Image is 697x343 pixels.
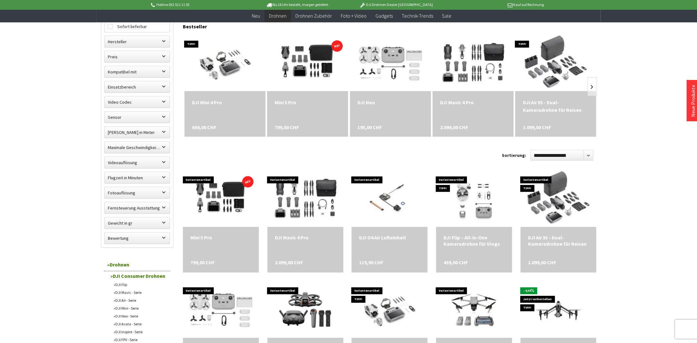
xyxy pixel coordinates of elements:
div: DJI Air 3S - Dual-Kameradrohne für Reisen [528,234,589,247]
a: DJI Mavic - Serie [110,289,170,296]
span: Foto + Video [341,13,366,19]
span: 119,90 CHF [359,259,383,266]
span: 799,00 CHF [190,259,215,266]
img: DJI Air 3S - Dual-Kameradrohne für Reisen [522,34,589,91]
a: Technik-Trends [397,9,437,22]
a: Neu [247,9,264,22]
img: DJI Mini 4 Pro [354,281,425,338]
img: DJI Mini 4 Pro [189,34,260,91]
span: 669,00 CHF [192,123,216,131]
div: Mini 5 Pro [275,99,340,106]
label: Video Codec [105,96,170,108]
label: Sofort lieferbar [105,21,170,32]
a: DJI O4 Air Lufteinheit 119,90 CHF [359,234,420,241]
a: Drohnen Zubehör [291,9,336,22]
label: Preis [105,51,170,62]
img: DJI Mavic 4 Pro [267,170,343,227]
p: Hotline 032 511 11 03 [150,1,248,9]
span: 2.099,00 CHF [440,123,468,131]
label: Fotoauflösung [105,187,170,198]
a: DJI Neo 195,00 CHF [357,99,423,106]
label: Maximale Flughöhe in Meter [105,127,170,138]
img: DJI Mavic 4 Pro [435,34,511,91]
span: 799,00 CHF [275,123,299,131]
a: Sale [437,9,456,22]
a: DJI Air 3S - Dual-Kameradrohne für Reisen 1.099,00 CHF [528,234,589,247]
img: DJI O4 Air Lufteinheit [352,170,427,227]
span: Technik-Trends [401,13,433,19]
a: Mini 5 Pro 799,00 CHF [190,234,251,241]
label: Sensor [105,111,170,123]
label: Videoauflösung [105,157,170,168]
label: Fernsteuerung Ausstattung [105,202,170,214]
a: DJI Flip – All-in-One Kameradrohne für Vlogs 439,00 CHF [444,234,504,247]
p: DJI Drohnen Dealer [GEOGRAPHIC_DATA] [347,1,445,9]
span: Sale [442,13,451,19]
a: DJI Mavic 4 Pro 2.099,00 CHF [275,234,336,241]
div: DJI Flip – All-in-One Kameradrohne für Vlogs [444,234,504,247]
a: Gadgets [371,9,397,22]
label: Bewertung [105,232,170,244]
img: DJI Flip – All-in-One Kameradrohne für Vlogs [436,170,512,227]
span: 1.099,00 CHF [523,123,551,131]
a: DJI Neo - Serie [110,312,170,320]
div: DJI Mavic 4 Pro [440,99,506,106]
div: DJI Air 3S - Dual-Kameradrohne für Reisen [523,99,589,114]
a: Neue Produkte [690,85,696,117]
img: DJI Avata 2 - Serie [277,281,334,338]
span: Neu [252,13,260,19]
span: Drohnen [269,13,287,19]
label: Hersteller [105,36,170,47]
div: DJI O4 Air Lufteinheit [359,234,420,241]
div: DJI Neo [357,99,423,106]
span: 1.099,00 CHF [528,259,556,266]
span: 439,00 CHF [444,259,468,266]
div: Bestseller [183,17,596,33]
a: Mini 5 Pro 799,00 CHF [275,99,340,106]
a: DJI Consumer Drohnen [107,271,170,281]
img: DJI Neo [187,281,254,338]
label: Flugzeit in Minuten [105,172,170,183]
span: Gadgets [375,13,392,19]
a: DJI Mavic 4 Pro 2.099,00 CHF [440,99,506,106]
div: Mini 5 Pro [190,234,251,241]
a: Drohnen [264,9,291,22]
p: Bis 16 Uhr bestellt, morgen geliefert. [248,1,347,9]
a: DJI Mini - Serie [110,304,170,312]
span: 2.099,00 CHF [275,259,303,266]
img: DJI Inspire 3 [520,288,596,331]
div: DJI Mavic 4 Pro [275,234,336,241]
label: Kompatibel mit [105,66,170,77]
a: DJI Mini 4 Pro 669,00 CHF [192,99,258,106]
a: Drohnen [104,258,170,271]
a: DJI Flip [110,281,170,289]
img: DJI Air 3 [445,281,502,338]
a: DJI Inspire - Serie [110,328,170,336]
img: DJI Neo [357,34,424,91]
a: DJI Air - Serie [110,296,170,304]
img: Mini 5 Pro [267,36,348,89]
img: Mini 5 Pro [183,173,259,224]
img: DJI Air 3S - Dual-Kameradrohne für Reisen [525,170,592,227]
a: DJI Air 3S - Dual-Kameradrohne für Reisen 1.099,00 CHF [523,99,589,114]
span: Drohnen Zubehör [295,13,332,19]
p: Kauf auf Rechnung [445,1,544,9]
label: Sortierung: [502,150,526,160]
label: Maximale Geschwindigkeit in km/h [105,142,170,153]
label: Gewicht in gr [105,217,170,229]
a: Foto + Video [336,9,371,22]
span: 195,00 CHF [357,123,382,131]
a: DJI Avata - Serie [110,320,170,328]
div: DJI Mini 4 Pro [192,99,258,106]
label: Einsatzbereich [105,81,170,93]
